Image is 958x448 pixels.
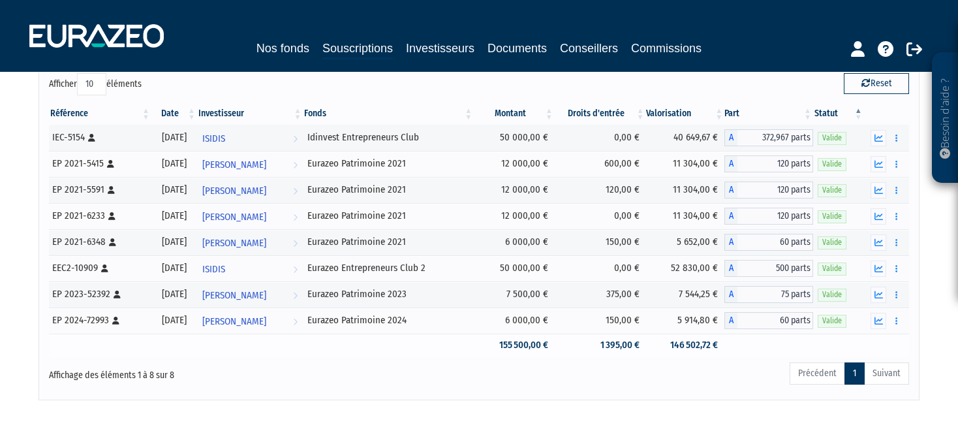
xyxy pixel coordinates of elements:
div: A - Eurazeo Patrimoine 2021 [724,182,813,199]
a: ISIDIS [197,255,303,281]
td: 11 304,00 € [646,203,725,229]
div: A - Eurazeo Patrimoine 2024 [724,312,813,329]
a: [PERSON_NAME] [197,281,303,308]
td: 1 395,00 € [555,334,646,357]
span: Valide [818,158,846,170]
span: Valide [818,210,846,223]
th: Statut : activer pour trier la colonne par ordre d&eacute;croissant [813,103,864,125]
span: 60 parts [737,234,813,251]
td: 150,00 € [555,308,646,334]
a: Investisseurs [406,39,474,57]
div: EP 2024-72993 [52,313,147,327]
th: Référence : activer pour trier la colonne par ordre croissant [49,103,151,125]
span: Valide [818,184,846,197]
th: Montant: activer pour trier la colonne par ordre croissant [474,103,555,125]
td: 12 000,00 € [474,177,555,203]
span: A [724,260,737,277]
div: [DATE] [156,261,193,275]
i: Voir l'investisseur [293,283,298,308]
span: [PERSON_NAME] [202,231,266,255]
div: EP 2023-52392 [52,287,147,301]
div: [DATE] [156,131,193,144]
div: A - Eurazeo Patrimoine 2021 [724,155,813,172]
span: 120 parts [737,182,813,199]
div: [DATE] [156,313,193,327]
span: [PERSON_NAME] [202,153,266,177]
span: 75 parts [737,286,813,303]
td: 50 000,00 € [474,125,555,151]
i: [Français] Personne physique [114,291,121,298]
i: [Français] Personne physique [112,317,119,325]
i: [Français] Personne physique [109,238,116,246]
th: Fonds: activer pour trier la colonne par ordre croissant [303,103,474,125]
i: Voir l'investisseur [293,205,298,229]
span: A [724,208,737,225]
th: Droits d'entrée: activer pour trier la colonne par ordre croissant [555,103,646,125]
td: 0,00 € [555,203,646,229]
span: [PERSON_NAME] [202,283,266,308]
td: 11 304,00 € [646,177,725,203]
span: 372,967 parts [737,129,813,146]
span: Valide [818,236,846,249]
td: 6 000,00 € [474,229,555,255]
i: [Français] Personne physique [108,212,116,220]
td: 0,00 € [555,125,646,151]
span: Valide [818,315,846,327]
span: A [724,129,737,146]
i: Voir l'investisseur [293,179,298,203]
div: [DATE] [156,157,193,170]
td: 12 000,00 € [474,151,555,177]
div: Affichage des éléments 1 à 8 sur 8 [49,361,396,382]
div: Eurazeo Patrimoine 2021 [307,235,469,249]
td: 52 830,00 € [646,255,725,281]
a: [PERSON_NAME] [197,308,303,334]
td: 5 914,80 € [646,308,725,334]
a: Souscriptions [322,39,393,59]
div: Eurazeo Entrepreneurs Club 2 [307,261,469,275]
span: [PERSON_NAME] [202,310,266,334]
span: [PERSON_NAME] [202,179,266,203]
a: [PERSON_NAME] [197,151,303,177]
i: Voir l'investisseur [293,127,298,151]
div: A - Eurazeo Patrimoine 2021 [724,234,813,251]
td: 12 000,00 € [474,203,555,229]
div: Eurazeo Patrimoine 2023 [307,287,469,301]
span: 500 parts [737,260,813,277]
td: 375,00 € [555,281,646,308]
a: [PERSON_NAME] [197,177,303,203]
td: 120,00 € [555,177,646,203]
td: 6 000,00 € [474,308,555,334]
td: 11 304,00 € [646,151,725,177]
th: Valorisation: activer pour trier la colonne par ordre croissant [646,103,725,125]
button: Reset [844,73,909,94]
span: Valide [818,263,846,275]
div: EP 2021-6233 [52,209,147,223]
div: Eurazeo Patrimoine 2021 [307,209,469,223]
label: Afficher éléments [49,73,142,95]
i: Voir l'investisseur [293,257,298,281]
i: Voir l'investisseur [293,310,298,334]
a: Documents [487,39,547,57]
td: 7 500,00 € [474,281,555,308]
span: A [724,182,737,199]
span: A [724,286,737,303]
a: ISIDIS [197,125,303,151]
div: Eurazeo Patrimoine 2021 [307,157,469,170]
a: Nos fonds [256,39,309,57]
th: Part: activer pour trier la colonne par ordre croissant [724,103,813,125]
div: [DATE] [156,183,193,197]
div: EP 2021-5415 [52,157,147,170]
th: Investisseur: activer pour trier la colonne par ordre croissant [197,103,303,125]
div: [DATE] [156,209,193,223]
div: EP 2021-6348 [52,235,147,249]
div: Idinvest Entrepreneurs Club [307,131,469,144]
span: [PERSON_NAME] [202,205,266,229]
select: Afficheréléments [77,73,106,95]
i: Voir l'investisseur [293,153,298,177]
a: Commissions [631,39,702,57]
td: 40 649,67 € [646,125,725,151]
div: Eurazeo Patrimoine 2021 [307,183,469,197]
div: IEC-5154 [52,131,147,144]
span: 60 parts [737,312,813,329]
a: [PERSON_NAME] [197,203,303,229]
